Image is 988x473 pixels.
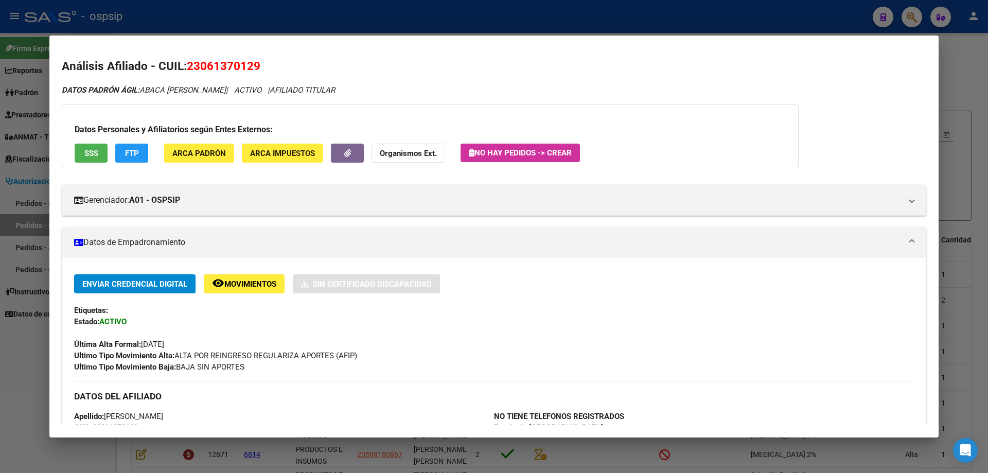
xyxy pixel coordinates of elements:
strong: Ultimo Tipo Movimiento Alta: [74,351,174,360]
mat-icon: remove_red_eye [212,277,224,289]
strong: A01 - OSPSIP [129,194,180,206]
strong: Ultimo Tipo Movimiento Baja: [74,362,176,372]
h2: Análisis Afiliado - CUIL: [62,58,926,75]
strong: Provincia: [494,423,529,432]
span: Sin Certificado Discapacidad [313,279,432,289]
button: FTP [115,144,148,163]
span: [DATE] [74,340,164,349]
mat-expansion-panel-header: Gerenciador:A01 - OSPSIP [62,185,926,216]
div: Open Intercom Messenger [953,438,978,463]
mat-expansion-panel-header: Datos de Empadronamiento [62,227,926,258]
strong: Organismos Ext. [380,149,437,158]
button: SSS [75,144,108,163]
span: AFILIADO TITULAR [270,85,335,95]
mat-panel-title: Gerenciador: [74,194,902,206]
button: Movimientos [204,274,285,293]
button: Enviar Credencial Digital [74,274,196,293]
strong: Apellido: [74,412,104,421]
span: FTP [125,149,139,158]
span: No hay Pedidos -> Crear [469,148,572,157]
button: ARCA Padrón [164,144,234,163]
span: ARCA Padrón [172,149,226,158]
strong: Etiquetas: [74,306,108,315]
strong: Última Alta Formal: [74,340,141,349]
button: Sin Certificado Discapacidad [293,274,440,293]
span: Enviar Credencial Digital [82,279,187,289]
span: 23061370129 [74,423,138,432]
span: Movimientos [224,279,276,289]
span: [PERSON_NAME] [74,412,163,421]
button: ARCA Impuestos [242,144,323,163]
h3: Datos Personales y Afiliatorios según Entes Externos: [75,124,786,136]
strong: CUIL: [74,423,93,432]
span: ABACA [PERSON_NAME] [62,85,226,95]
strong: NO TIENE TELEFONOS REGISTRADOS [494,412,624,421]
h3: DATOS DEL AFILIADO [74,391,914,402]
span: 23061370129 [187,59,260,73]
strong: ACTIVO [99,317,127,326]
span: BAJA SIN APORTES [74,362,244,372]
strong: DATOS PADRÓN ÁGIL: [62,85,139,95]
i: | ACTIVO | [62,85,335,95]
strong: Estado: [74,317,99,326]
span: [GEOGRAPHIC_DATA] [494,423,603,432]
span: ARCA Impuestos [250,149,315,158]
button: Organismos Ext. [372,144,445,163]
span: ALTA POR REINGRESO REGULARIZA APORTES (AFIP) [74,351,357,360]
span: SSS [84,149,98,158]
button: No hay Pedidos -> Crear [461,144,580,162]
mat-panel-title: Datos de Empadronamiento [74,236,902,249]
